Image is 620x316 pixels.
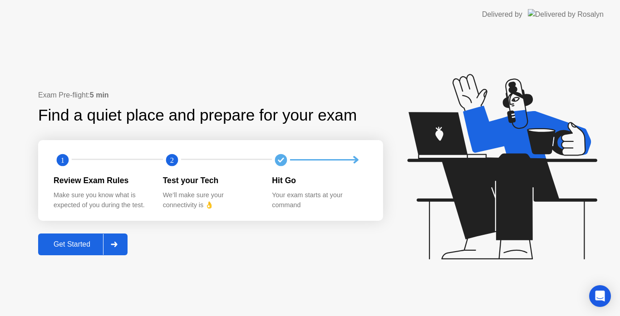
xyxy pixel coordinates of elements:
[54,175,148,186] div: Review Exam Rules
[38,103,358,127] div: Find a quiet place and prepare for your exam
[528,9,604,19] img: Delivered by Rosalyn
[589,285,611,307] div: Open Intercom Messenger
[170,156,174,164] text: 2
[61,156,64,164] text: 1
[90,91,109,99] b: 5 min
[38,90,383,101] div: Exam Pre-flight:
[482,9,522,20] div: Delivered by
[272,190,367,210] div: Your exam starts at your command
[163,175,258,186] div: Test your Tech
[38,233,128,255] button: Get Started
[272,175,367,186] div: Hit Go
[54,190,148,210] div: Make sure you know what is expected of you during the test.
[163,190,258,210] div: We’ll make sure your connectivity is 👌
[41,240,103,248] div: Get Started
